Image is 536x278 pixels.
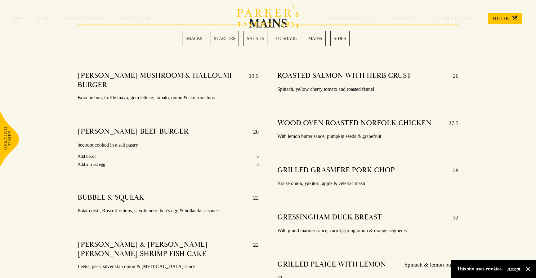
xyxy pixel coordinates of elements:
[305,31,326,46] a: 5 / 6
[272,31,300,46] a: 4 / 6
[507,266,520,272] button: Accept
[277,213,382,223] h4: GRESSINGHAM DUCK BREAST
[78,141,259,150] p: beetroot cooked in a salt pastry
[277,179,458,188] p: Braise onion, yakitori, apple & celeriac mash
[330,31,350,46] a: 6 / 6
[182,31,206,46] a: 1 / 6
[277,132,458,141] p: With lemon butter sauce, pumpkin seeds & grapefruit
[525,266,531,272] button: Close and accept
[257,152,259,160] p: 6
[277,165,395,175] h4: GRILLED GRASMERE PORK CHOP
[78,206,259,215] p: Potato rosti, Roscoff onions, cavolo nero, hen’s egg & hollandaise sauce
[257,161,259,168] p: 3
[457,264,503,273] p: This site uses cookies.
[277,226,458,235] p: With grand marnier sauce, carrot, spring onion & orange segments
[78,152,96,160] p: Add bacon
[447,71,458,81] p: 26
[78,93,259,102] p: Brioche bun, truffle mayo, gem lettuce, tomato, onion & skin-on chips
[78,127,189,137] h4: [PERSON_NAME] BEEF BURGER
[398,260,458,270] p: Spinach & lemon butter
[447,165,458,175] p: 28
[247,193,259,203] p: 22
[277,118,431,128] h4: WOOD OVEN ROASTED NORFOLK CHICKEN
[277,85,458,94] p: Spinach, yellow cherry tomato and roasted fennel
[247,240,259,258] p: 22
[442,118,458,128] p: 27.5
[243,71,259,90] p: 19.5
[211,31,239,46] a: 2 / 6
[78,161,105,168] p: Add a fried egg
[243,31,267,46] a: 3 / 6
[78,240,247,258] h4: [PERSON_NAME] & [PERSON_NAME] [PERSON_NAME] SHRIMP FISH CAKE
[78,193,144,203] h4: BUBBLE & SQUEAK
[277,71,411,81] h4: ROASTED SALMON WITH HERB CRUST
[78,71,243,90] h4: [PERSON_NAME] MUSHROOM & HALLOUMI BURGER
[447,213,458,223] p: 32
[78,262,259,271] p: Leeks, peas, silver skin onion & [MEDICAL_DATA] sauce
[247,127,259,137] p: 20
[277,260,386,270] h4: GRILLED PLAICE WITH LEMON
